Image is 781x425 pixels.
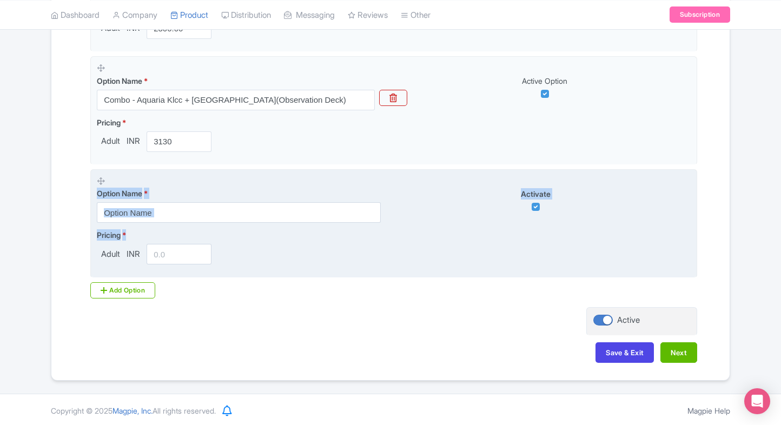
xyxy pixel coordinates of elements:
span: Activate [521,189,551,198]
span: Magpie, Inc. [112,406,153,415]
div: Copyright © 2025 All rights reserved. [44,405,222,416]
span: Adult [97,135,124,148]
span: Option Name [97,76,142,85]
button: Save & Exit [595,342,654,363]
span: Option Name [97,189,142,198]
span: Pricing [97,118,121,127]
span: Pricing [97,230,121,240]
a: Subscription [670,6,730,23]
button: Next [660,342,697,363]
span: INR [124,135,142,148]
span: INR [124,248,142,261]
div: Active [617,314,640,327]
span: Active Option [522,76,567,85]
a: Magpie Help [687,406,730,415]
input: 0.00 [147,131,211,152]
input: Option Name [97,202,381,223]
input: 0.0 [147,244,211,264]
input: Option Name [97,90,375,110]
div: Open Intercom Messenger [744,388,770,414]
div: Add Option [90,282,155,298]
span: Adult [97,248,124,261]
